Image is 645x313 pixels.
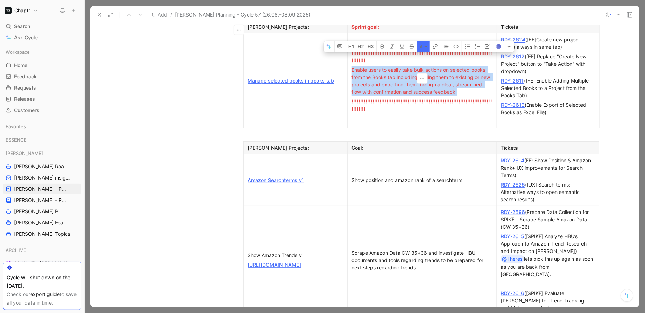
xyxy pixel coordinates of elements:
a: Feedback [3,71,81,82]
span: [PERSON_NAME] - REFINEMENTS [14,197,68,204]
div: Tickets [501,144,595,151]
h1: Chaptr [14,7,30,14]
div: ([SPIKE] Evaluate [PERSON_NAME] for Trend Tracking and Metadata Insights) [501,289,595,312]
a: Customers [3,105,81,116]
div: Tickets [501,23,595,31]
div: Goal: [352,144,492,151]
div: [PERSON_NAME] Projects: [248,144,343,151]
div: Scrape Amazon Data CW 35+36 and investigate HBU documents and tools regarding trends to be prepar... [352,249,492,271]
a: [URL][DOMAIN_NAME] [248,262,301,268]
a: RDY-2624 [501,37,526,43]
img: Chaptr [5,7,12,14]
div: (Enable Export of Selected Books as Excel File) [501,101,595,116]
button: A [417,41,430,52]
div: ([SPIKE] Analyze HBU’s Approach to Amazon Trend Research and Impact on [PERSON_NAME]) lets pick t... [501,233,595,278]
div: [PERSON_NAME] Projects: [248,23,343,31]
a: [PERSON_NAME] - REFINEMENTS [3,195,81,206]
a: RDY-2613 [501,102,525,108]
span: [PERSON_NAME] Planning - Cycle 57 (26.08.-08.09.2025) [175,11,310,19]
div: (FE: Show Position & Amazon Rank+ UX improvements for Search Terms) [501,157,595,179]
a: Requests [3,83,81,93]
div: Check our to save all your data in time. [7,290,78,307]
a: [PERSON_NAME] Pipeline [3,206,81,217]
a: [PERSON_NAME] Roadmap - open items [3,161,81,172]
a: RDY-2615 [501,233,525,239]
a: RDY-2614 [501,157,525,163]
a: RDY-2611 [501,78,524,84]
span: Workspace [6,48,30,56]
div: ESSENCE [3,135,81,145]
a: RDY-2616 [501,290,525,296]
span: Requests [14,84,36,91]
span: !!!!!!!!!!!!!!!!!!!!!!!!!!!!!!!!!!!!!!!!!!!!!!!!!!!!!!!!!!!!!!!!!!!!!!!!!!!!!!!!!!!!!!!! [352,98,492,112]
div: ([FE] Enable Adding Multiple Selected Books to a Project from the Books Tab) [501,77,595,99]
span: [PERSON_NAME] [6,150,43,157]
a: Releases [3,94,81,104]
span: Home [14,62,27,69]
div: [PERSON_NAME] [3,148,81,158]
div: Cycle will shut down on the [DATE]. [7,273,78,290]
div: ESSENCE [3,135,81,147]
span: [PERSON_NAME] Roadmap - open items [14,163,70,170]
span: [PERSON_NAME] insights [14,174,72,181]
div: Workspace [3,47,81,57]
a: [PERSON_NAME] Features [3,217,81,228]
span: Customers [14,107,39,114]
a: RDY-2612 [501,53,525,59]
a: export guide [30,291,60,297]
div: ([UX] Search terms: Alternative ways to open semantic search results) [501,181,595,203]
div: Search [3,21,81,32]
span: Feedback [14,73,37,80]
a: [PERSON_NAME] insights [3,172,81,183]
span: [PERSON_NAME] Pipeline [14,208,65,215]
div: ARCHIVE [3,245,81,255]
div: ([FE]Create new project opens always in same tab) [501,36,595,51]
span: Ask Cycle [14,33,38,42]
div: [PERSON_NAME][PERSON_NAME] Roadmap - open items[PERSON_NAME] insights[PERSON_NAME] - PLANNINGS[PE... [3,148,81,239]
span: / [170,11,172,19]
div: @Theres [502,255,523,263]
a: [PERSON_NAME] Topics [3,229,81,239]
a: [PERSON_NAME] - PLANNINGS [3,184,81,194]
a: Manage selected books in books tab [248,78,334,84]
span: !!!!!!!!!!!!!!!!!!!!!!!!!!!!!!!!!!!!!!!!!!!!!!!!!!!!!!!!!!!!!!!!!!!!!!!!!!!!!!!!!!!!!!!! [352,50,492,63]
span: Releases [14,96,35,103]
span: ARCHIVE - [PERSON_NAME] Pipeline [14,260,74,267]
span: Enable users to easily take bulk actions on selected books from the Books tab including adding th... [352,67,492,95]
a: RDY-2596 [501,209,525,215]
a: Ask Cycle [3,32,81,43]
a: RDY-2625 [501,182,525,188]
a: Amazon Searchterms v1 [248,177,304,183]
div: (Prepare Data Collection for SPIKE – Scrape Sample Amazon Data (CW 35+36) [501,208,595,230]
div: ARCHIVEARCHIVE - [PERSON_NAME] PipelineARCHIVE - Noa Pipeline [3,245,81,280]
span: [PERSON_NAME] - PLANNINGS [14,185,67,193]
div: ([FE] Replace "Create New Project" button to "Take Action" with dropdown) [501,53,595,75]
button: Add [150,11,169,19]
span: [PERSON_NAME] Topics [14,230,70,237]
span: Search [14,22,30,31]
div: Show Amazon Trends v1 [248,252,343,259]
span: [PERSON_NAME] Features [14,219,72,226]
a: ARCHIVE - [PERSON_NAME] Pipeline [3,258,81,269]
span: ESSENCE [6,136,27,143]
a: Home [3,60,81,71]
div: Show position and amazon rank of a searchterm [352,176,492,184]
div: Favorites [3,121,81,132]
span: ARCHIVE [6,247,26,254]
span: Sprint goal: [352,24,380,30]
span: Favorites [6,123,26,130]
button: ChaptrChaptr [3,6,39,15]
